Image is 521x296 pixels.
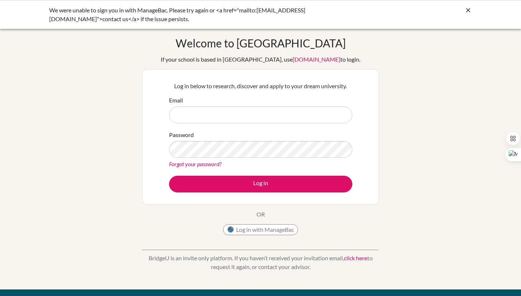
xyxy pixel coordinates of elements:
[169,131,194,139] label: Password
[142,254,379,271] p: BridgeU is an invite only platform. If you haven’t received your invitation email, to request it ...
[223,224,298,235] button: Log in with ManageBac
[169,96,183,105] label: Email
[169,160,222,167] a: Forgot your password?
[344,254,367,261] a: click here
[161,55,360,64] div: If your school is based in [GEOGRAPHIC_DATA], use to login.
[256,210,265,219] p: OR
[169,82,352,90] p: Log in below to research, discover and apply to your dream university.
[49,6,363,23] div: We were unable to sign you in with ManageBac. Please try again or <a href="mailto:[EMAIL_ADDRESS]...
[293,56,340,63] a: [DOMAIN_NAME]
[169,176,352,192] button: Log in
[176,36,346,50] h1: Welcome to [GEOGRAPHIC_DATA]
